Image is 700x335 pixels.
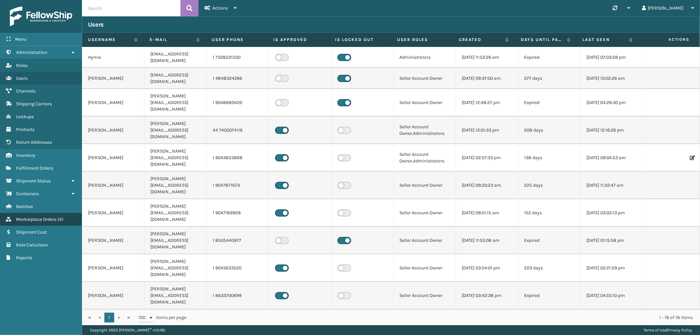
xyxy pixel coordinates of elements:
[212,5,228,11] span: Actions
[144,89,207,116] td: [PERSON_NAME][EMAIL_ADDRESS][DOMAIN_NAME]
[16,101,52,107] span: Shipping Carriers
[518,116,581,144] td: 208 days
[394,89,456,116] td: Seller Account Owner
[16,127,34,132] span: Products
[518,144,581,172] td: 138 days
[207,199,269,227] td: 1 9047189928
[518,282,581,309] td: Expired
[144,227,207,254] td: [PERSON_NAME][EMAIL_ADDRESS][DOMAIN_NAME]
[16,153,35,158] span: Inventory
[16,191,39,197] span: Containers
[16,50,47,55] span: Administration
[518,227,581,254] td: Expired
[581,68,643,89] td: [DATE] 10:02:26 am
[82,227,144,254] td: [PERSON_NAME]
[456,282,518,309] td: [DATE] 03:42:38 pm
[394,68,456,89] td: Seller Account Owner
[144,172,207,199] td: [PERSON_NAME][EMAIL_ADDRESS][DOMAIN_NAME]
[16,114,34,119] span: Lookups
[583,37,626,43] label: Last Seen
[196,314,693,321] div: 1 - 18 of 18 items
[207,144,269,172] td: 1 9043823868
[581,116,643,144] td: [DATE] 12:16:26 pm
[456,199,518,227] td: [DATE] 09:51:15 am
[16,217,56,222] span: Marketplace Orders
[456,254,518,282] td: [DATE] 03:54:01 pm
[456,227,518,254] td: [DATE] 11:55:08 am
[207,254,269,282] td: 1 9045633520
[16,204,33,209] span: Batches
[82,47,144,68] td: Hymie
[581,199,643,227] td: [DATE] 03:05:13 pm
[82,282,144,309] td: [PERSON_NAME]
[207,68,269,89] td: 1 4848324266
[394,172,456,199] td: Seller Account Owner
[82,68,144,89] td: [PERSON_NAME]
[212,37,261,43] label: User phone
[57,217,63,222] span: ( 4 )
[16,229,47,235] span: Shipment Cost
[82,144,144,172] td: [PERSON_NAME]
[16,165,53,171] span: Fulfillment Orders
[144,116,207,144] td: [PERSON_NAME][EMAIL_ADDRESS][DOMAIN_NAME]
[82,172,144,199] td: [PERSON_NAME]
[456,47,518,68] td: [DATE] 11:52:26 am
[273,37,323,43] label: Is Approved
[207,172,269,199] td: 1 9047871673
[144,144,207,172] td: [PERSON_NAME][EMAIL_ADDRESS][DOMAIN_NAME]
[394,227,456,254] td: Seller Account Owner
[581,89,643,116] td: [DATE] 04:26:30 pm
[207,89,269,116] td: 1 9048680420
[16,63,28,68] span: Roles
[456,144,518,172] td: [DATE] 02:57:33 pm
[521,37,564,43] label: Days until password expires
[518,47,581,68] td: Expired
[394,144,456,172] td: Seller Account Owner,Administrators
[518,254,581,282] td: 223 days
[518,68,581,89] td: 277 days
[16,75,28,81] span: Users
[16,88,35,94] span: Channels
[207,227,269,254] td: 1 8505440977
[456,172,518,199] td: [DATE] 09:20:23 am
[394,116,456,144] td: Seller Account Owner,Administrators
[16,139,52,145] span: Return Addresses
[16,242,48,248] span: Rate Calculator
[641,34,693,45] span: Actions
[667,328,692,332] a: Privacy Policy
[644,325,692,335] div: |
[144,254,207,282] td: [PERSON_NAME][EMAIL_ADDRESS][DOMAIN_NAME]
[581,172,643,199] td: [DATE] 11:32:47 am
[104,313,114,323] a: 1
[397,37,447,43] label: User Roles
[394,199,456,227] td: Seller Account Owner
[150,37,193,43] label: E-mail
[581,47,643,68] td: [DATE] 07:03:58 pm
[581,282,643,309] td: [DATE] 04:55:10 pm
[82,89,144,116] td: [PERSON_NAME]
[144,47,207,68] td: [EMAIL_ADDRESS][DOMAIN_NAME]
[82,254,144,282] td: [PERSON_NAME]
[456,89,518,116] td: [DATE] 12:48:27 pm
[90,325,165,335] p: Copyright 2023 [PERSON_NAME]™ v 1.0.185
[456,68,518,89] td: [DATE] 09:37:00 am
[581,254,643,282] td: [DATE] 02:21:59 pm
[518,172,581,199] td: 225 days
[144,282,207,309] td: [PERSON_NAME][EMAIL_ADDRESS][DOMAIN_NAME]
[581,227,643,254] td: [DATE] 01:15:58 pm
[335,37,385,43] label: Is Locked Out
[690,156,694,160] i: Edit
[144,199,207,227] td: [PERSON_NAME][EMAIL_ADDRESS][DOMAIN_NAME]
[207,47,269,68] td: 1 7328221500
[518,89,581,116] td: Expired
[144,68,207,89] td: [EMAIL_ADDRESS][DOMAIN_NAME]
[16,255,32,261] span: Reports
[518,199,581,227] td: 152 days
[581,144,643,172] td: [DATE] 09:04:53 am
[16,178,51,184] span: Shipment Status
[207,116,269,144] td: 44 7400074116
[644,328,666,332] a: Terms of Use
[394,282,456,309] td: Seller Account Owner
[82,199,144,227] td: [PERSON_NAME]
[394,47,456,68] td: Administrators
